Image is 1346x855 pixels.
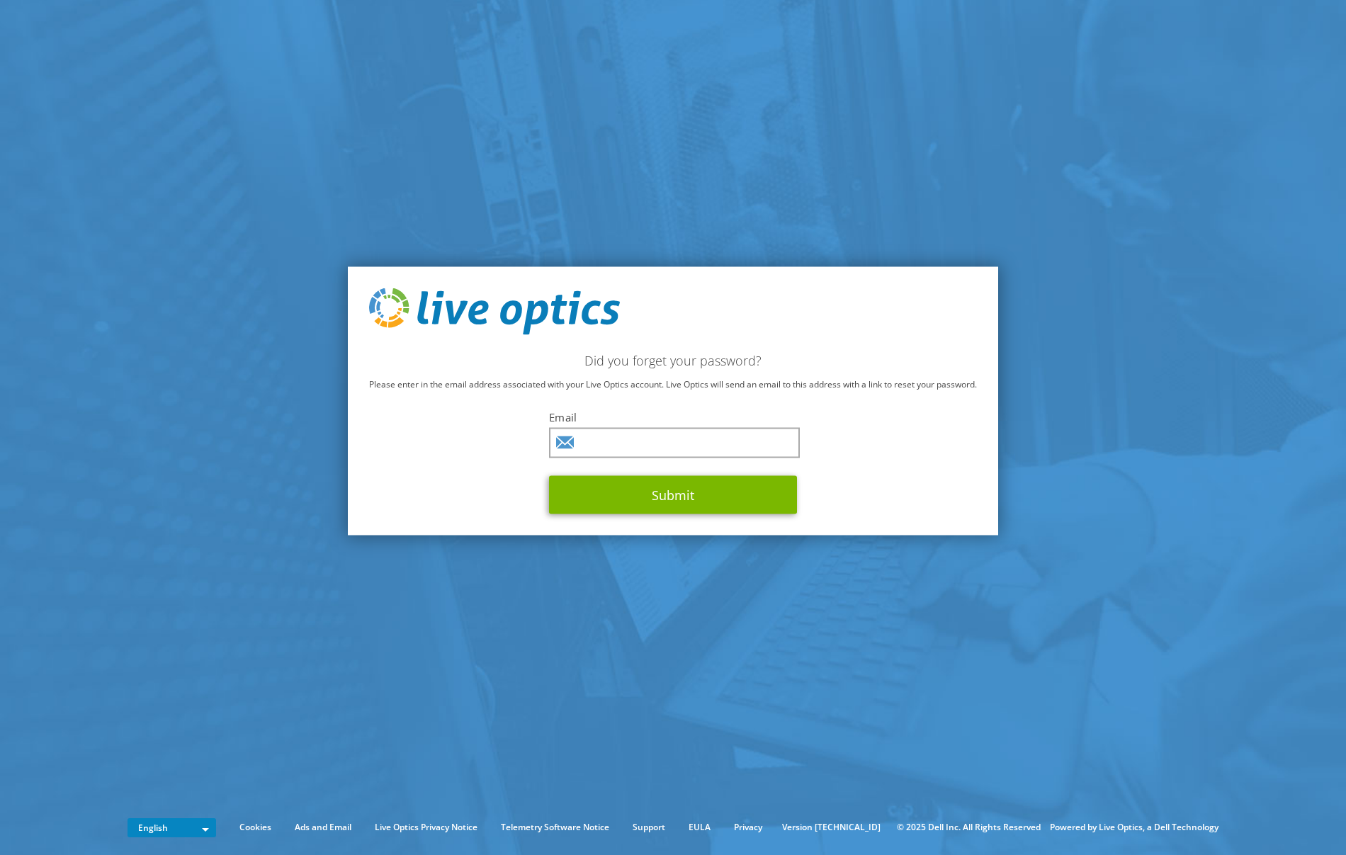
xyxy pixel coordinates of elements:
h2: Did you forget your password? [369,352,977,368]
p: Please enter in the email address associated with your Live Optics account. Live Optics will send... [369,376,977,392]
li: © 2025 Dell Inc. All Rights Reserved [890,820,1048,835]
a: Cookies [229,820,282,835]
a: EULA [678,820,721,835]
label: Email [549,409,797,424]
li: Powered by Live Optics, a Dell Technology [1050,820,1218,835]
img: live_optics_svg.svg [369,288,620,335]
button: Submit [549,475,797,514]
a: Telemetry Software Notice [490,820,620,835]
a: Privacy [723,820,773,835]
li: Version [TECHNICAL_ID] [775,820,888,835]
a: Ads and Email [284,820,362,835]
a: Support [622,820,676,835]
a: Live Optics Privacy Notice [364,820,488,835]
